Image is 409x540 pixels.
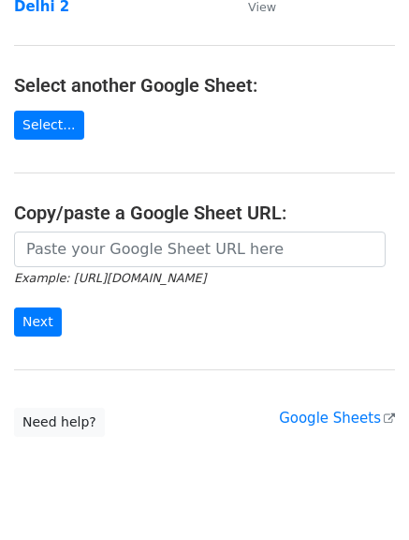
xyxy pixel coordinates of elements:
h4: Copy/paste a Google Sheet URL: [14,202,395,224]
h4: Select another Google Sheet: [14,74,395,97]
small: Example: [URL][DOMAIN_NAME] [14,271,206,285]
a: Select... [14,111,84,140]
iframe: Chat Widget [315,450,409,540]
a: Need help? [14,408,105,437]
input: Paste your Google Sheet URL here [14,232,386,267]
a: Google Sheets [279,410,395,427]
input: Next [14,307,62,337]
